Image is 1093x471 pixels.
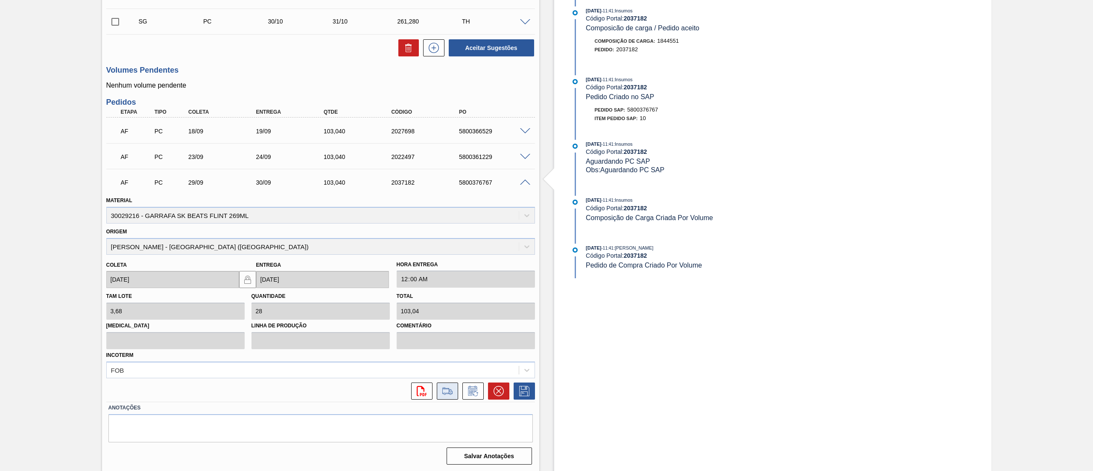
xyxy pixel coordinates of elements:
span: Pedido : [595,47,614,52]
div: Etapa [119,109,155,115]
div: 18/09/2025 [186,128,263,135]
span: - 11:41 [602,246,614,250]
div: Código Portal: [586,205,789,212]
img: atual [573,200,578,205]
img: atual [573,247,578,253]
div: 19/09/2025 [254,128,331,135]
div: Aguardando Faturamento [119,147,155,166]
span: Item pedido SAP: [595,116,638,121]
span: Pedido SAP: [595,107,625,112]
strong: 2037182 [624,205,647,212]
div: Entrega [254,109,331,115]
strong: 2037182 [624,148,647,155]
label: Linha de Produção [251,320,390,332]
span: : Insumos [614,77,633,82]
img: atual [573,144,578,149]
div: 30/09/2025 [254,179,331,186]
label: Entrega [256,262,281,268]
div: 5800361229 [457,153,534,160]
label: Material [106,197,132,203]
div: Código Portal: [586,15,789,22]
div: Pedido de Compra [152,153,189,160]
img: locked [243,274,253,285]
p: AF [121,128,153,135]
label: Origem [106,229,127,235]
span: [DATE] [586,197,601,203]
div: Excluir Sugestões [394,39,419,56]
span: Composição de Carga Criada Por Volume [586,214,713,221]
div: 103,040 [321,128,399,135]
span: Composição de Carga : [595,38,655,44]
strong: 2037182 [624,15,647,22]
div: Aguardando Faturamento [119,173,155,192]
span: [DATE] [586,77,601,82]
h3: Volumes Pendentes [106,66,535,75]
span: [DATE] [586,141,601,147]
div: 103,040 [321,179,399,186]
img: atual [573,10,578,15]
div: Pedido de Compra [152,128,189,135]
div: 23/09/2025 [186,153,263,160]
div: FOB [111,366,124,374]
div: Código Portal: [586,252,789,259]
p: AF [121,179,153,186]
label: [MEDICAL_DATA] [106,320,245,332]
div: 261,280 [395,18,469,25]
p: AF [121,153,153,160]
span: Pedido Criado no SAP [586,93,654,100]
span: - 11:41 [602,77,614,82]
label: Total [397,293,413,299]
div: 2027698 [389,128,466,135]
span: Pedido de Compra Criado Por Volume [586,262,702,269]
div: Código Portal: [586,148,789,155]
div: Abrir arquivo PDF [407,383,433,400]
div: PO [457,109,534,115]
div: 2022497 [389,153,466,160]
span: 1844551 [657,38,679,44]
span: : Insumos [614,197,633,203]
span: 2037182 [616,46,638,53]
label: Hora Entrega [397,259,535,271]
label: Comentário [397,320,535,332]
span: 5800376767 [627,106,658,113]
div: 2037182 [389,179,466,186]
span: - 11:41 [602,198,614,203]
div: Ir para Composição de Carga [433,383,458,400]
div: Tipo [152,109,189,115]
span: Composicão de carga / Pedido aceito [586,24,699,32]
label: Incoterm [106,352,134,358]
button: Salvar Anotações [447,447,532,465]
p: Nenhum volume pendente [106,82,535,89]
label: Tam lote [106,293,132,299]
div: Nova sugestão [419,39,444,56]
span: : Insumos [614,8,633,13]
span: Obs: Aguardando PC SAP [586,166,664,174]
span: : Insumos [614,141,633,147]
div: Qtde [321,109,399,115]
div: Pedido de Compra [201,18,275,25]
div: 24/09/2025 [254,153,331,160]
div: Coleta [186,109,263,115]
div: 31/10/2025 [330,18,404,25]
div: Aceitar Sugestões [444,38,535,57]
input: dd/mm/yyyy [256,271,389,288]
input: dd/mm/yyyy [106,271,239,288]
span: [DATE] [586,245,601,250]
label: Quantidade [251,293,286,299]
div: 103,040 [321,153,399,160]
div: Salvar Pedido [509,383,535,400]
div: Aguardando Faturamento [119,122,155,141]
strong: 2037182 [624,84,647,91]
div: Código [389,109,466,115]
div: 5800366529 [457,128,534,135]
div: 30/10/2025 [266,18,339,25]
button: Aceitar Sugestões [449,39,534,56]
span: 10 [640,115,646,121]
div: Código Portal: [586,84,789,91]
span: - 11:41 [602,142,614,147]
div: Cancelar pedido [484,383,509,400]
strong: 2037182 [624,252,647,259]
span: Aguardando PC SAP [586,158,650,165]
div: 5800376767 [457,179,534,186]
img: atual [573,79,578,84]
